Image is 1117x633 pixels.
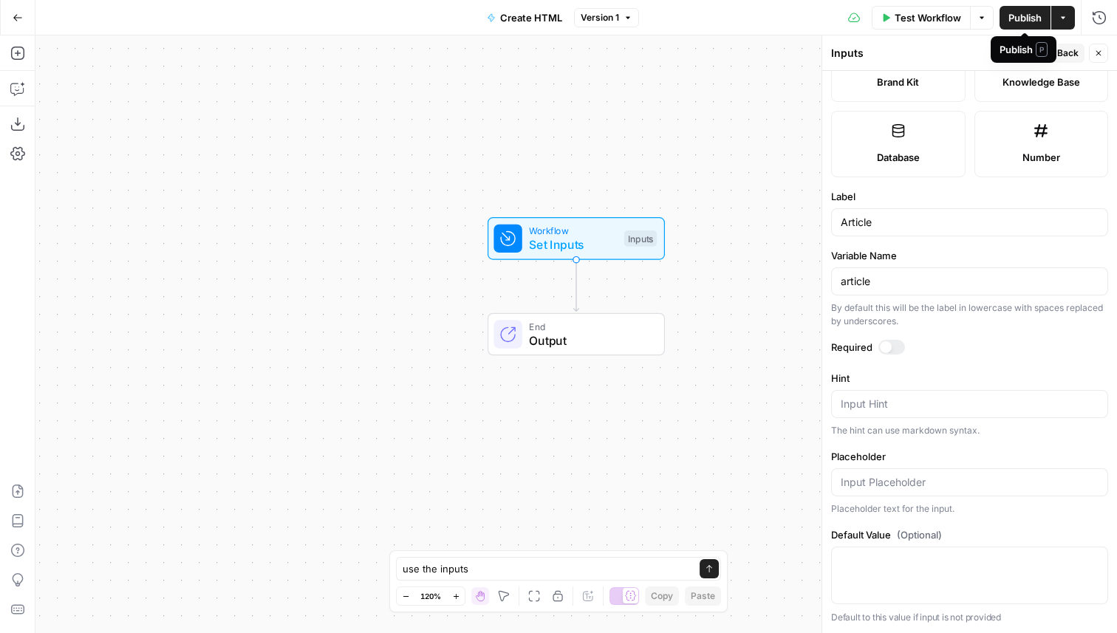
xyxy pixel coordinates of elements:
span: Publish [1008,10,1042,25]
button: Paste [685,586,721,606]
span: Version 1 [581,11,619,24]
div: The hint can use markdown syntax. [831,424,1108,437]
span: Copy [651,589,673,603]
span: End [529,319,649,333]
span: Knowledge Base [1002,75,1080,89]
button: Test Workflow [872,6,970,30]
div: By default this will be the label in lowercase with spaces replaced by underscores. [831,301,1108,328]
span: Back [1057,47,1079,60]
button: Publish [1000,6,1051,30]
input: Input Placeholder [841,475,1099,490]
label: Required [831,340,1108,355]
input: article [841,274,1099,289]
span: Number [1022,150,1060,165]
span: Create HTML [500,10,562,25]
div: WorkflowSet InputsInputs [439,217,714,260]
span: 120% [420,590,441,602]
span: Output [529,332,649,349]
div: Publish [1000,42,1048,57]
g: Edge from start to end [573,260,578,312]
span: Brand Kit [877,75,919,89]
span: Workflow [529,224,617,238]
div: Inputs [624,230,657,247]
label: Hint [831,371,1108,386]
input: Input Label [841,215,1099,230]
div: EndOutput [439,313,714,356]
div: Inputs [831,46,1034,61]
label: Default Value [831,527,1108,542]
span: Database [877,150,920,165]
span: Set Inputs [529,236,617,253]
textarea: use the inputs [403,561,685,576]
label: Placeholder [831,449,1108,464]
span: (Optional) [897,527,942,542]
span: Paste [691,589,715,603]
button: Create HTML [478,6,571,30]
button: Version 1 [574,8,639,27]
span: Test Workflow [895,10,961,25]
button: Copy [645,586,679,606]
label: Variable Name [831,248,1108,263]
p: Default to this value if input is not provided [831,610,1108,625]
span: P [1036,42,1048,57]
div: Placeholder text for the input. [831,502,1108,516]
button: Back [1038,44,1084,63]
label: Label [831,189,1108,204]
